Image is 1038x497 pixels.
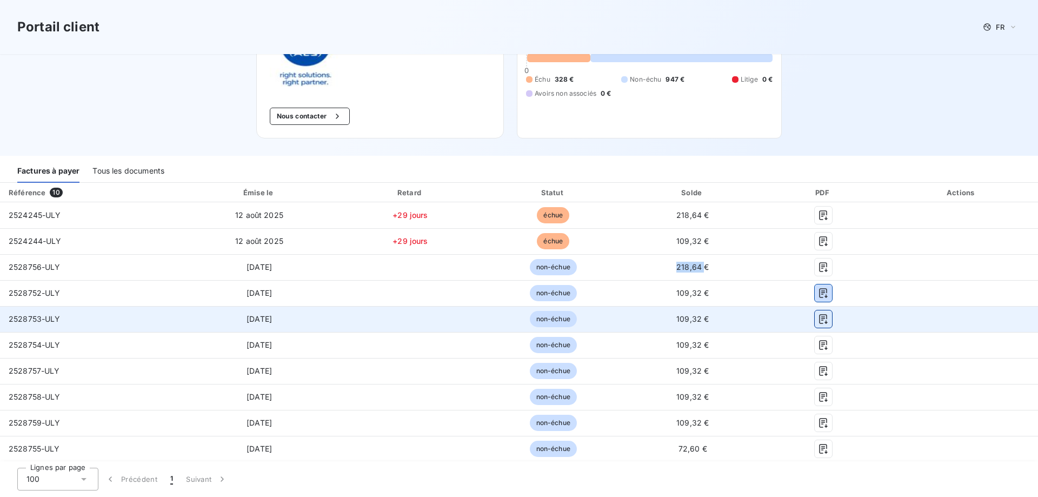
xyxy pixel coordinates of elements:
span: 2524244-ULY [9,236,62,246]
span: 109,32 € [676,418,709,427]
span: [DATE] [247,262,272,271]
div: Émise le [183,187,336,198]
span: 10 [50,188,62,197]
div: Factures à payer [17,160,79,183]
img: Company logo [270,21,339,90]
span: 0 € [762,75,773,84]
span: non-échue [530,285,577,301]
span: 2528758-ULY [9,392,61,401]
span: 0 [524,66,529,75]
span: [DATE] [247,444,272,453]
button: 1 [164,468,179,491]
span: 0 € [601,89,611,98]
div: Retard [340,187,481,198]
span: Litige [741,75,758,84]
span: 109,32 € [676,366,709,375]
span: 2524245-ULY [9,210,61,220]
span: 12 août 2025 [235,210,283,220]
span: Non-échu [630,75,661,84]
span: non-échue [530,363,577,379]
span: non-échue [530,415,577,431]
span: 218,64 € [676,210,709,220]
span: 2528752-ULY [9,288,61,297]
button: Nous contacter [270,108,350,125]
span: 947 € [666,75,684,84]
span: non-échue [530,259,577,275]
span: 109,32 € [676,288,709,297]
span: non-échue [530,441,577,457]
span: +29 jours [392,236,428,246]
span: 1 [170,474,173,485]
span: 109,32 € [676,314,709,323]
button: Suivant [179,468,234,491]
div: Statut [485,187,622,198]
span: échue [537,207,569,223]
span: Avoirs non associés [535,89,596,98]
div: Solde [626,187,760,198]
span: 2528753-ULY [9,314,61,323]
span: 72,60 € [678,444,707,453]
span: 218,64 € [676,262,709,271]
span: [DATE] [247,340,272,349]
span: Échu [535,75,550,84]
span: 2528754-ULY [9,340,61,349]
span: échue [537,233,569,249]
span: non-échue [530,311,577,327]
span: 100 [26,474,39,485]
button: Précédent [98,468,164,491]
span: [DATE] [247,314,272,323]
span: 2528757-ULY [9,366,60,375]
span: non-échue [530,337,577,353]
span: 2528759-ULY [9,418,61,427]
span: +29 jours [392,210,428,220]
span: 109,32 € [676,392,709,401]
span: non-échue [530,389,577,405]
span: [DATE] [247,288,272,297]
span: [DATE] [247,392,272,401]
span: 2528755-ULY [9,444,60,453]
span: [DATE] [247,366,272,375]
span: 12 août 2025 [235,236,283,246]
div: Référence [9,188,45,197]
span: 109,32 € [676,236,709,246]
div: PDF [764,187,883,198]
div: Tous les documents [92,160,164,183]
span: 2528756-ULY [9,262,61,271]
div: Actions [887,187,1036,198]
span: 109,32 € [676,340,709,349]
span: [DATE] [247,418,272,427]
h3: Portail client [17,17,99,37]
span: 328 € [555,75,574,84]
span: FR [996,23,1004,31]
